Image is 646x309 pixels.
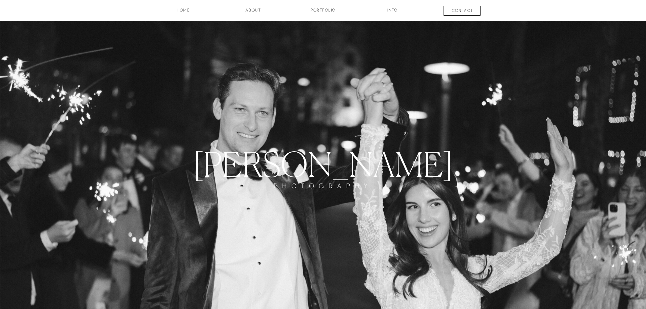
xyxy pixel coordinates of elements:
a: [PERSON_NAME] [167,144,480,182]
a: PHOTOGRAPHY [266,182,381,202]
a: Portfolio [298,7,348,19]
a: HOME [158,7,209,19]
a: about [236,7,270,19]
a: INFO [376,7,410,19]
a: contact [437,7,488,16]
